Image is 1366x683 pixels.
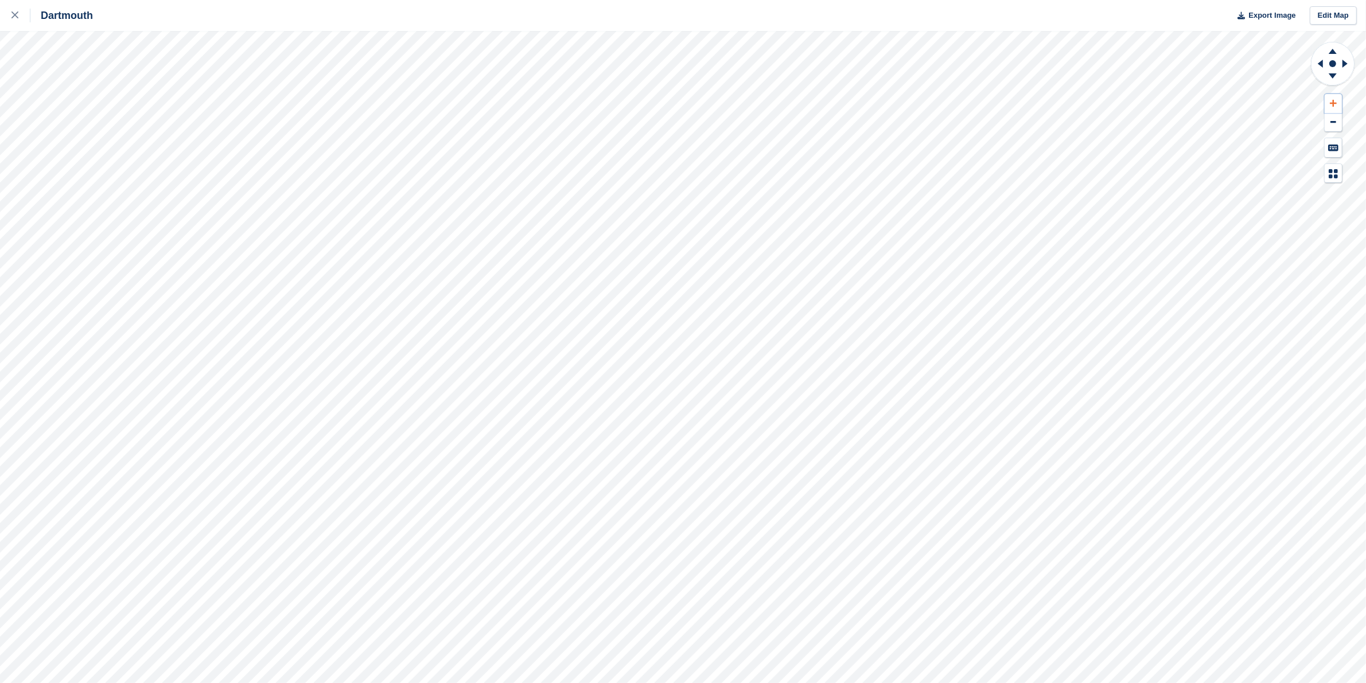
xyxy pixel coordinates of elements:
[1325,113,1342,132] button: Zoom Out
[1325,164,1342,183] button: Map Legend
[1310,6,1357,25] a: Edit Map
[1248,10,1295,21] span: Export Image
[1325,94,1342,113] button: Zoom In
[30,9,93,22] div: Dartmouth
[1231,6,1296,25] button: Export Image
[1325,138,1342,157] button: Keyboard Shortcuts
